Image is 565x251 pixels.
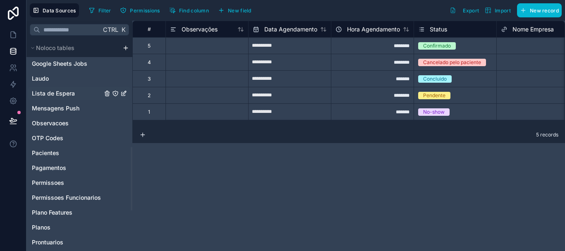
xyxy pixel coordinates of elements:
[423,75,447,83] div: Concluido
[117,4,163,17] button: Permissions
[36,44,74,52] span: Noloco tables
[347,25,400,33] span: Hora Agendamento
[148,92,151,99] div: 2
[447,3,482,17] button: Export
[98,7,111,14] span: Filter
[139,26,159,32] div: #
[32,149,102,157] a: Pacientes
[28,72,131,85] div: Laudo
[28,191,131,204] div: Permissoes Funcionarios
[28,102,131,115] div: Mensagens Push
[32,223,102,232] a: Planos
[536,131,558,138] span: 5 records
[32,89,102,98] a: Lista de Espera
[32,149,59,157] span: Pacientes
[32,164,66,172] span: Pagamentos
[530,7,559,14] span: New record
[148,109,150,115] div: 1
[32,74,102,83] a: Laudo
[228,7,251,14] span: New field
[32,60,87,68] span: Google Sheets Jobs
[32,208,72,217] span: Plano Features
[264,25,317,33] span: Data Agendamento
[32,119,69,127] span: Observacoes
[482,3,514,17] button: Import
[179,7,209,14] span: Find column
[514,3,562,17] a: New record
[32,119,102,127] a: Observacoes
[30,3,79,17] button: Data Sources
[28,87,131,100] div: Lista de Espera
[32,89,75,98] span: Lista de Espera
[130,7,160,14] span: Permissions
[423,92,445,99] div: Pendente
[28,146,131,160] div: Pacientes
[148,43,151,49] div: 5
[148,76,151,82] div: 3
[28,42,119,54] button: Noloco tables
[166,4,212,17] button: Find column
[28,117,131,130] div: Observacoes
[120,27,126,33] span: K
[517,3,562,17] button: New record
[28,161,131,175] div: Pagamentos
[32,238,63,246] span: Prontuarios
[215,4,254,17] button: New field
[86,4,114,17] button: Filter
[148,59,151,66] div: 4
[32,194,102,202] a: Permissoes Funcionarios
[423,108,445,116] div: No-show
[102,24,119,35] span: Ctrl
[117,4,166,17] a: Permissions
[430,25,447,33] span: Status
[423,59,481,66] div: Cancelado pelo paciente
[32,194,101,202] span: Permissoes Funcionarios
[32,238,102,246] a: Prontuarios
[28,206,131,219] div: Plano Features
[463,7,479,14] span: Export
[28,131,131,145] div: OTP Codes
[32,134,63,142] span: OTP Codes
[32,74,49,83] span: Laudo
[28,236,131,249] div: Prontuarios
[32,134,102,142] a: OTP Codes
[32,164,102,172] a: Pagamentos
[43,7,76,14] span: Data Sources
[32,104,102,112] a: Mensagens Push
[495,7,511,14] span: Import
[423,42,451,50] div: Confirmado
[32,223,50,232] span: Planos
[182,25,218,33] span: Observações
[32,179,64,187] span: Permissoes
[28,221,131,234] div: Planos
[32,60,102,68] a: Google Sheets Jobs
[32,104,79,112] span: Mensagens Push
[32,179,102,187] a: Permissoes
[28,176,131,189] div: Permissoes
[32,208,102,217] a: Plano Features
[28,57,131,70] div: Google Sheets Jobs
[512,25,554,33] span: Nome Empresa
